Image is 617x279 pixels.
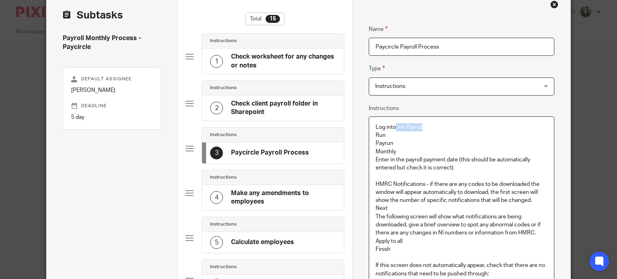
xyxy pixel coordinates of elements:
[71,86,153,94] p: [PERSON_NAME]
[266,15,280,23] div: 15
[376,204,548,212] p: Next
[376,139,548,147] p: Payrun
[63,34,161,51] h4: Payroll Monthly Process - Paycircle
[210,264,237,270] h4: Instructions
[369,104,399,112] label: Instructions
[210,85,237,91] h4: Instructions
[375,83,405,89] span: Instructions
[376,261,548,278] p: If this screen does not automatically appear, check that there are no notifications that need to ...
[210,38,237,44] h4: Instructions
[376,156,548,172] p: Enter in the payroll payment date (this should be automatically entered but check it is correct)
[210,102,223,114] div: 2
[231,189,336,206] h4: Make any amendments to employees
[376,180,548,205] p: HMRC Notifications - if there are any codes to be downloaded the window will appear automatically...
[376,123,548,131] p: Log into Iris Payroll
[369,64,385,73] label: Type
[376,213,548,237] p: The following screen will show what notifications are being downloaded, give a brief overview to ...
[63,8,123,22] h2: Subtasks
[231,238,294,246] h4: Calculate employees
[376,245,548,253] p: Finish
[71,76,153,82] p: Default assignee
[376,237,548,245] p: Apply to all
[376,148,548,156] p: Monthly
[71,103,153,109] p: Deadline
[231,53,336,70] h4: Check worksheet for any changes or notes
[369,24,388,34] label: Name
[231,100,336,117] h4: Check client payroll folder in Sharepoint
[210,147,223,159] div: 3
[210,191,223,204] div: 4
[210,55,223,68] div: 1
[550,0,558,8] div: Close this dialog window
[245,12,284,25] div: Total
[210,174,237,181] h4: Instructions
[210,236,223,249] div: 5
[210,221,237,228] h4: Instructions
[210,132,237,138] h4: Instructions
[231,149,309,157] h4: Paycircle Payroll Process
[71,113,153,121] p: 5 day
[376,131,548,139] p: Run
